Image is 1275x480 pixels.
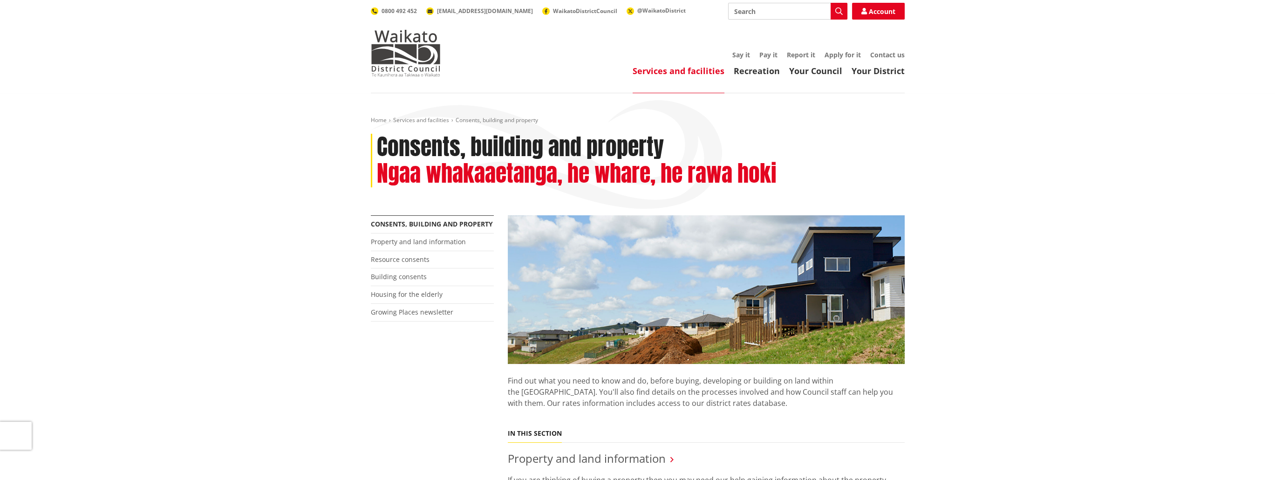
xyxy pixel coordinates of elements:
[508,430,562,438] h5: In this section
[426,7,533,15] a: [EMAIL_ADDRESS][DOMAIN_NAME]
[633,65,724,76] a: Services and facilities
[789,65,842,76] a: Your Council
[371,30,441,76] img: Waikato District Council - Te Kaunihera aa Takiwaa o Waikato
[371,219,493,228] a: Consents, building and property
[456,116,538,124] span: Consents, building and property
[371,255,430,264] a: Resource consents
[627,7,686,14] a: @WaikatoDistrict
[553,7,617,15] span: WaikatoDistrictCouncil
[637,7,686,14] span: @WaikatoDistrict
[371,7,417,15] a: 0800 492 452
[728,3,847,20] input: Search input
[393,116,449,124] a: Services and facilities
[371,308,453,316] a: Growing Places newsletter
[732,50,750,59] a: Say it
[870,50,905,59] a: Contact us
[542,7,617,15] a: WaikatoDistrictCouncil
[825,50,861,59] a: Apply for it
[852,3,905,20] a: Account
[508,215,905,364] img: Land-and-property-landscape
[371,116,387,124] a: Home
[734,65,780,76] a: Recreation
[508,364,905,420] p: Find out what you need to know and do, before buying, developing or building on land within the [...
[852,65,905,76] a: Your District
[437,7,533,15] span: [EMAIL_ADDRESS][DOMAIN_NAME]
[759,50,777,59] a: Pay it
[508,451,666,466] a: Property and land information
[787,50,815,59] a: Report it
[371,237,466,246] a: Property and land information
[377,134,664,161] h1: Consents, building and property
[1232,441,1266,474] iframe: Messenger Launcher
[371,272,427,281] a: Building consents
[371,117,905,124] nav: breadcrumb
[371,290,443,299] a: Housing for the elderly
[377,160,777,187] h2: Ngaa whakaaetanga, he whare, he rawa hoki
[382,7,417,15] span: 0800 492 452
